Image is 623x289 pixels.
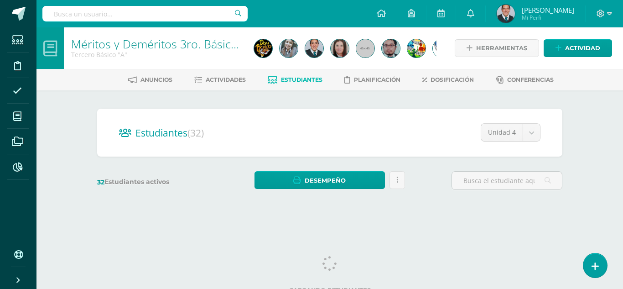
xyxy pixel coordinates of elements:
img: 09cda7a8f8a612387b01df24d4d5f603.png [433,39,451,58]
span: 32 [97,178,104,186]
a: Anuncios [128,73,172,87]
span: Anuncios [140,76,172,83]
a: Planificación [344,73,400,87]
a: Actividad [544,39,612,57]
span: Dosificación [431,76,474,83]
span: Planificación [354,76,400,83]
img: a9976b1cad2e56b1ca6362e8fabb9e16.png [497,5,515,23]
img: 852c373e651f39172791dbf6cd0291a6.png [407,39,426,58]
a: Dosificación [422,73,474,87]
img: a9976b1cad2e56b1ca6362e8fabb9e16.png [305,39,323,58]
span: (32) [187,126,204,139]
a: Actividades [194,73,246,87]
span: Actividad [565,40,600,57]
span: Unidad 4 [488,124,516,141]
h1: Méritos y Deméritos 3ro. Básico "A" [71,37,243,50]
a: Desempeño [254,171,384,189]
img: e848a06d305063da6e408c2e705eb510.png [254,39,272,58]
span: Actividades [206,76,246,83]
input: Busca el estudiante aquí... [452,172,562,189]
img: e03ec1ec303510e8e6f60bf4728ca3bf.png [331,39,349,58]
a: Conferencias [496,73,554,87]
img: 45x45 [356,39,374,58]
span: Herramientas [476,40,527,57]
span: Estudiantes [135,126,204,139]
a: Herramientas [455,39,539,57]
img: c79a8ee83a32926c67f9bb364e6b58c4.png [382,39,400,58]
span: [PERSON_NAME] [522,5,574,15]
img: 93a01b851a22af7099796f9ee7ca9c46.png [280,39,298,58]
span: Desempeño [305,172,346,189]
a: Méritos y Deméritos 3ro. Básico "A" [71,36,256,52]
div: Tercero Básico 'A' [71,50,243,59]
label: Estudiantes activos [97,178,208,186]
span: Conferencias [507,76,554,83]
a: Unidad 4 [481,124,540,141]
input: Busca un usuario... [42,6,248,21]
span: Estudiantes [281,76,322,83]
a: Estudiantes [268,73,322,87]
span: Mi Perfil [522,14,574,21]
